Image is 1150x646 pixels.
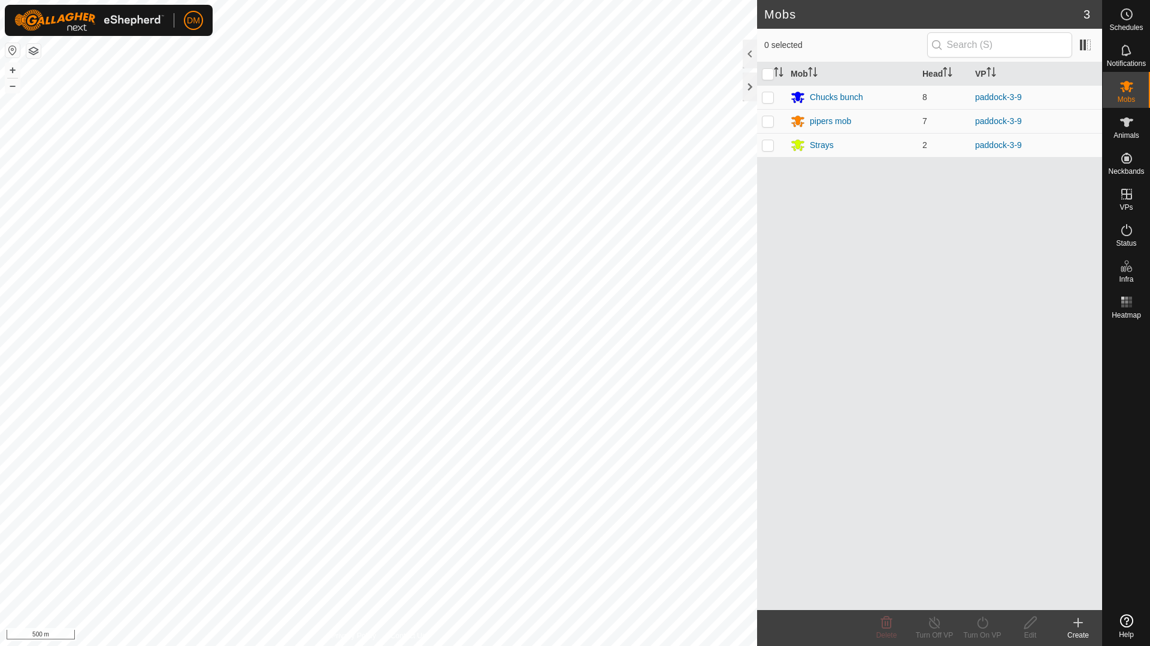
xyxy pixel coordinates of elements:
span: Help [1119,631,1134,638]
span: Infra [1119,276,1133,283]
span: Schedules [1109,24,1143,31]
span: 8 [922,92,927,102]
p-sorticon: Activate to sort [943,69,952,79]
div: Chucks bunch [810,91,863,104]
span: Mobs [1118,96,1135,103]
div: Edit [1006,630,1054,641]
button: Reset Map [5,43,20,58]
button: – [5,79,20,93]
div: Turn Off VP [910,630,958,641]
span: Heatmap [1112,312,1141,319]
span: 7 [922,116,927,126]
a: paddock-3-9 [975,92,1022,102]
span: 0 selected [764,39,927,52]
a: Privacy Policy [331,630,376,641]
a: paddock-3-9 [975,140,1022,150]
span: 3 [1084,5,1090,23]
span: Notifications [1107,60,1146,67]
a: Help [1103,609,1150,643]
th: VP [970,62,1102,86]
div: Strays [810,139,834,152]
h2: Mobs [764,7,1084,22]
a: paddock-3-9 [975,116,1022,126]
span: 2 [922,140,927,150]
p-sorticon: Activate to sort [986,69,996,79]
p-sorticon: Activate to sort [774,69,783,79]
span: Neckbands [1108,168,1144,175]
span: Status [1116,240,1136,247]
a: Contact Us [391,630,426,641]
span: Animals [1113,132,1139,139]
span: Delete [876,631,897,639]
img: Gallagher Logo [14,10,164,31]
input: Search (S) [927,32,1072,58]
button: Map Layers [26,44,41,58]
span: VPs [1119,204,1133,211]
button: + [5,63,20,77]
div: Create [1054,630,1102,641]
div: pipers mob [810,115,851,128]
th: Head [918,62,970,86]
span: DM [187,14,200,27]
th: Mob [786,62,918,86]
div: Turn On VP [958,630,1006,641]
p-sorticon: Activate to sort [808,69,818,79]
